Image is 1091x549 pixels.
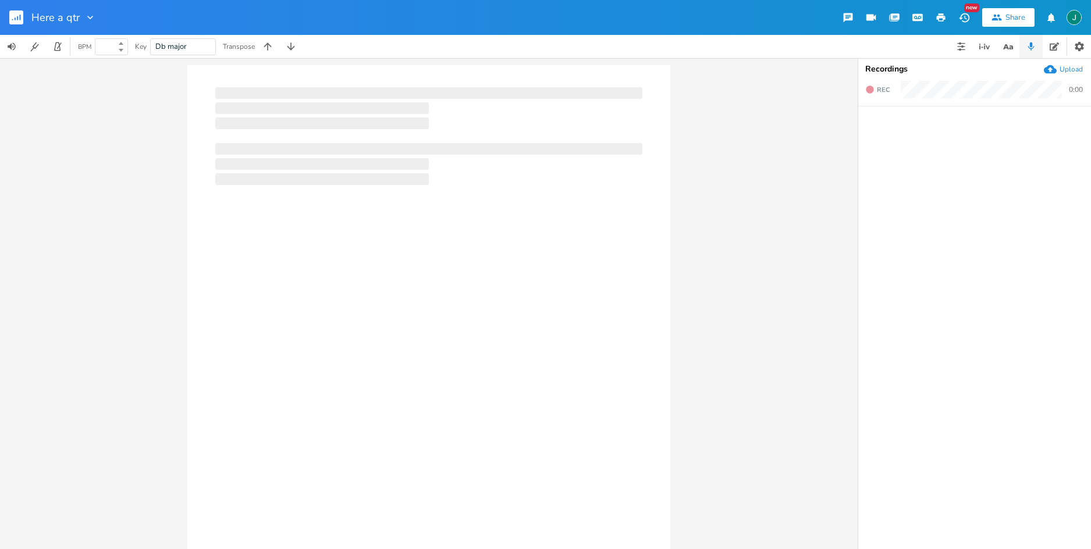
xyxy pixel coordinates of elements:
[1044,63,1083,76] button: Upload
[31,12,80,23] span: Here a qtr
[223,43,255,50] div: Transpose
[865,65,1084,73] div: Recordings
[78,44,91,50] div: BPM
[861,80,894,99] button: Rec
[155,41,187,52] span: Db major
[982,8,1035,27] button: Share
[964,3,979,12] div: New
[1069,86,1083,93] div: 0:00
[1060,65,1083,74] div: Upload
[135,43,147,50] div: Key
[1067,10,1082,25] img: Jim Rudolf
[1005,12,1025,23] div: Share
[953,7,976,28] button: New
[877,85,890,94] span: Rec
